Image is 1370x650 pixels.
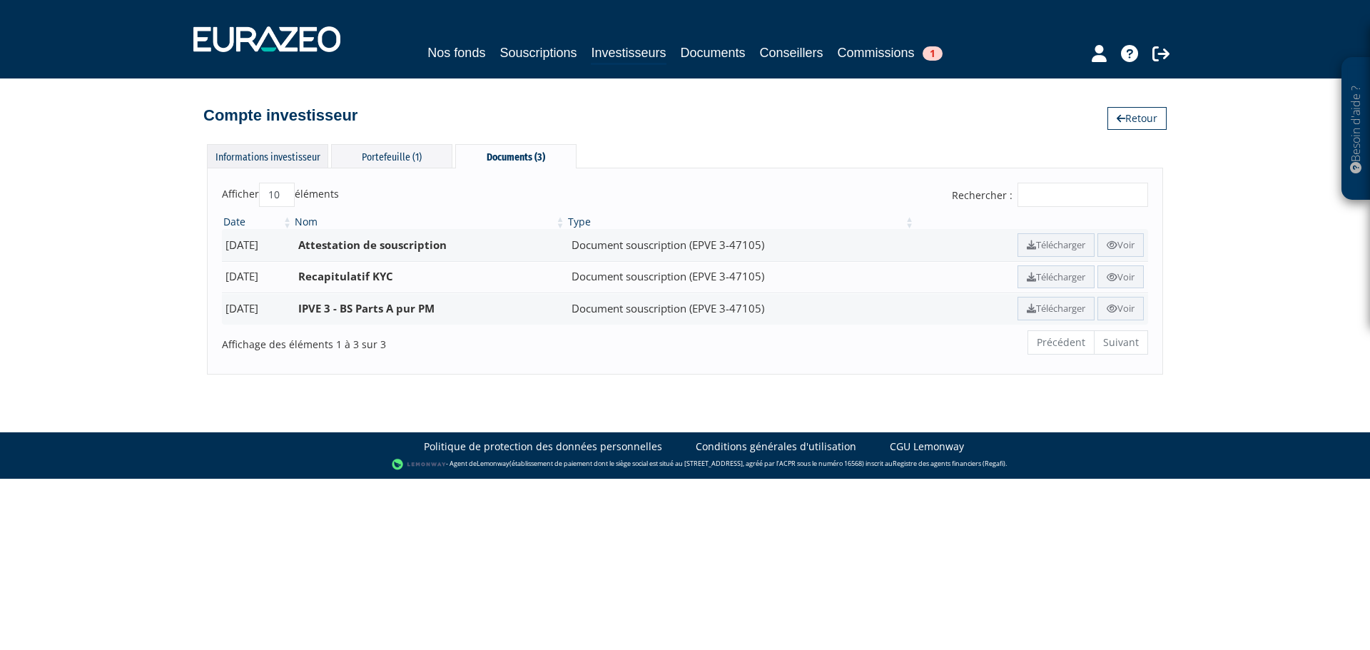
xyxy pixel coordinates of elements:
input: Rechercher : [1018,183,1148,207]
span: 1 [923,46,943,61]
a: Lemonway [477,459,509,468]
td: Document souscription (EPVE 3-47105) [567,293,916,325]
th: Date: activer pour trier la colonne par ordre croissant [222,215,293,229]
b: Recapitulatif KYC [298,269,393,283]
label: Rechercher : [952,183,1148,207]
select: Afficheréléments [259,183,295,207]
a: Documents [681,43,746,63]
a: Commissions1 [838,43,943,63]
a: Télécharger [1018,297,1095,320]
a: CGU Lemonway [890,440,964,454]
td: [DATE] [222,293,293,325]
a: Nos fonds [427,43,485,63]
div: Documents (3) [455,144,577,168]
td: Document souscription (EPVE 3-47105) [567,261,916,293]
a: Voir [1097,297,1144,320]
label: Afficher éléments [222,183,339,207]
td: [DATE] [222,229,293,261]
td: Document souscription (EPVE 3-47105) [567,229,916,261]
p: Besoin d'aide ? [1348,65,1364,193]
b: Attestation de souscription [298,238,447,252]
img: 1732889491-logotype_eurazeo_blanc_rvb.png [193,26,340,52]
a: Souscriptions [499,43,577,63]
b: IPVE 3 - BS Parts A pur PM [298,301,435,315]
a: Conseillers [760,43,823,63]
div: Informations investisseur [207,144,328,168]
a: Retour [1107,107,1167,130]
div: Affichage des éléments 1 à 3 sur 3 [222,329,595,352]
img: logo-lemonway.png [392,457,447,472]
div: - Agent de (établissement de paiement dont le siège social est situé au [STREET_ADDRESS], agréé p... [14,457,1356,472]
th: &nbsp; [915,215,1148,229]
a: Investisseurs [591,43,666,65]
td: [DATE] [222,261,293,293]
a: Conditions générales d'utilisation [696,440,856,454]
a: Politique de protection des données personnelles [424,440,662,454]
th: Type: activer pour trier la colonne par ordre croissant [567,215,916,229]
a: Voir [1097,233,1144,257]
a: Registre des agents financiers (Regafi) [893,459,1005,468]
a: Voir [1097,265,1144,289]
div: Portefeuille (1) [331,144,452,168]
a: Télécharger [1018,265,1095,289]
h4: Compte investisseur [203,107,357,124]
th: Nom: activer pour trier la colonne par ordre croissant [293,215,567,229]
a: Télécharger [1018,233,1095,257]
